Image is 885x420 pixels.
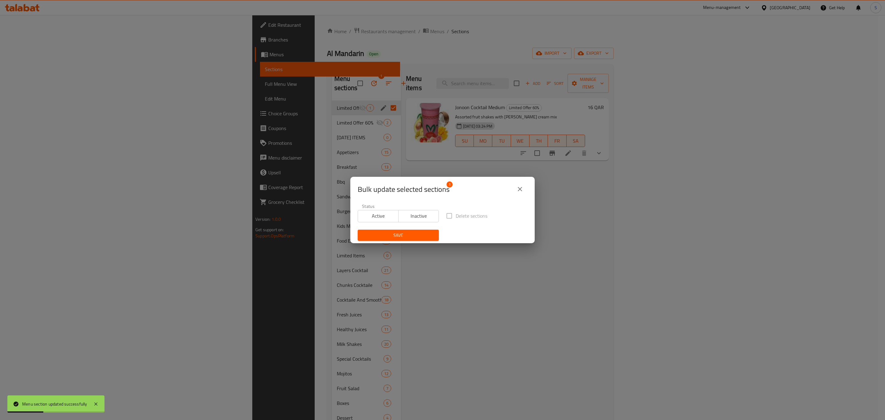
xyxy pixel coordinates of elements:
[398,210,439,222] button: Inactive
[401,212,437,220] span: Inactive
[513,182,527,196] button: close
[446,181,453,188] span: 1
[22,401,87,407] div: Menu section updated successfully
[363,232,434,239] span: Save
[358,184,450,194] span: Selected section count
[456,212,487,220] span: Delete sections
[358,230,439,241] button: Save
[360,212,396,220] span: Active
[358,210,399,222] button: Active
